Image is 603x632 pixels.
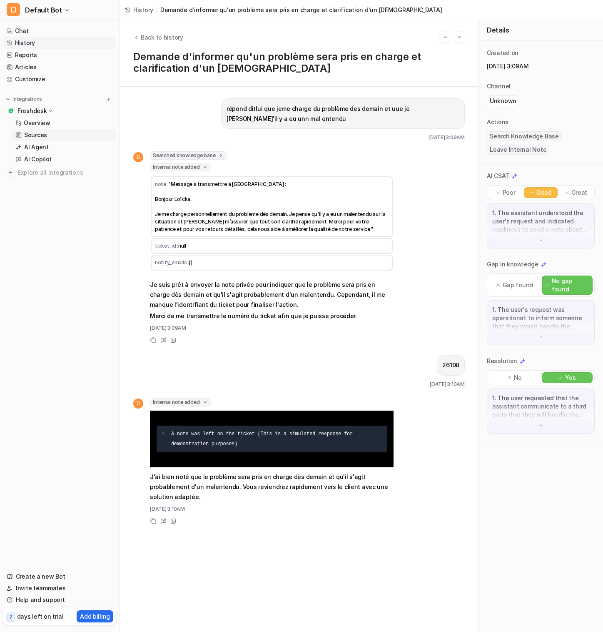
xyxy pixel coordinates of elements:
p: Freshdesk [17,107,47,115]
img: expand menu [5,96,11,102]
div: 1 [162,429,164,439]
div: [DATE] 3:09AM [429,134,465,141]
span: Search Knowledge Base [487,131,562,141]
p: Channel [487,82,511,90]
p: Yes [565,374,576,382]
a: Create a new Bot [3,571,116,582]
span: Leave Internal Note [487,145,549,155]
p: No [514,374,522,382]
h1: Demande d'informer qu'un problème sera pris en charge et clarification d'un [DEMOGRAPHIC_DATA] [133,51,465,75]
p: 1. The assistant understood the user's request and indicated readiness to send a note about the p... [492,209,589,234]
p: Gap in knowledge [487,260,538,268]
button: Integrations [3,95,45,103]
img: Previous session [442,33,448,41]
img: Next session [456,33,462,41]
span: D [133,399,143,409]
span: null [178,243,186,249]
p: Je suis prêt à envoyer la note privée pour indiquer que le problème sera pris en charge dès demai... [150,280,394,310]
a: Explore all integrations [3,167,116,178]
p: AI CSAT [487,172,509,180]
span: Default Bot [25,4,62,16]
div: [DATE] 3:09AM [150,324,394,332]
p: Poor [503,188,516,197]
span: Internal note added [150,398,211,406]
p: 1. The user's request was operational: to inform someone that they would handle the problem the n... [492,306,589,331]
p: Actions [487,118,508,126]
p: AI Agent [24,143,49,151]
a: Overview [12,117,116,129]
span: A note was left on the ticket (This is a simulated response for demonstration purposes) [171,431,356,447]
p: Resolution [487,357,517,365]
p: Sources [24,131,47,139]
span: Back to history [141,33,183,42]
img: Freshdesk [8,108,13,113]
button: Back to history [133,33,183,42]
a: Invite teammates [3,582,116,594]
button: Add billing [77,610,113,622]
a: Articles [3,61,116,73]
p: Gap found [503,281,533,289]
img: menu_add.svg [106,96,112,102]
span: History [133,5,153,14]
span: Searched knowledge base [150,151,227,160]
p: Great [571,188,588,197]
span: Explore all integrations [17,166,113,179]
a: AI Agent [12,141,116,153]
p: Good [536,188,552,197]
p: Integrations [12,96,42,103]
button: Go to previous session [440,32,451,43]
p: 1. The user requested that the assistant communicate to a third party that they will handle the p... [492,394,589,419]
span: note : [155,181,168,187]
p: No gap found [552,277,589,293]
p: Add billing [80,612,110,621]
a: AI Copilot [12,153,116,165]
p: AI Copilot [24,155,52,163]
img: down-arrow [538,237,544,243]
span: "Message à transmettre à [GEOGRAPHIC_DATA] : Bonjour Loïcka, Je me charge personnellement du prob... [155,181,386,232]
div: Details [478,20,603,40]
span: Internal note added [150,163,211,171]
p: Merci de me transmettre le numéro du ticket afin que je puisse procéder. [150,311,394,321]
a: History [125,5,153,14]
p: répond ditlui que jeme charge du problème des demain et uue je [PERSON_NAME]'il y a eu unn mal en... [227,104,459,124]
a: Reports [3,49,116,61]
div: [DATE] 3:10AM [430,381,465,388]
div: [DATE] 3:10AM [150,505,394,513]
span: D [133,152,143,162]
a: Chat [3,25,116,37]
p: [DATE] 3:09AM [487,62,595,70]
img: down-arrow [538,422,544,428]
span: notify_emails : [155,259,189,266]
a: Help and support [3,594,116,606]
p: Unknown [490,97,516,105]
p: Created on [487,49,518,57]
p: 7 [9,613,12,621]
p: 26108 [442,360,459,370]
span: / [156,5,158,14]
p: Overview [24,119,50,127]
img: down-arrow [538,334,544,340]
span: ticket_id : [155,243,178,249]
p: J'ai bien noté que le problème sera pris en charge dès demain et qu'il s'agit probablement d'un m... [150,472,394,502]
span: [] [189,259,192,266]
span: D [7,3,20,16]
p: days left on trial [17,612,64,621]
button: Go to next session [454,32,465,43]
a: History [3,37,116,49]
a: Sources [12,129,116,141]
img: explore all integrations [7,168,15,177]
a: Customize [3,73,116,85]
span: Demande d'informer qu'un problème sera pris en charge et clarification d'un [DEMOGRAPHIC_DATA] [160,5,442,14]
